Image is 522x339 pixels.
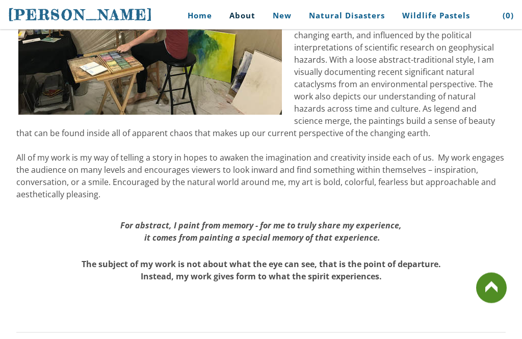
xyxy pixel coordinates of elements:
[395,4,478,27] a: Wildlife Pastels
[8,6,153,23] span: [PERSON_NAME]
[82,259,441,282] strong: The subject of my work is not about what the eye can see, that is the point of departure. Instead...
[120,220,402,244] strong: For abstract, I paint from memory - for me to truly share my experience, ​ it comes from painting...
[16,152,504,200] span: All of my work is my way of telling a story in hopes to awaken the imagination and creativity ins...
[506,10,511,20] span: 0
[222,4,263,27] a: About
[301,4,393,27] a: Natural Disasters
[8,5,153,24] a: [PERSON_NAME]
[172,4,220,27] a: Home
[265,4,299,27] a: New
[495,4,514,27] a: (0)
